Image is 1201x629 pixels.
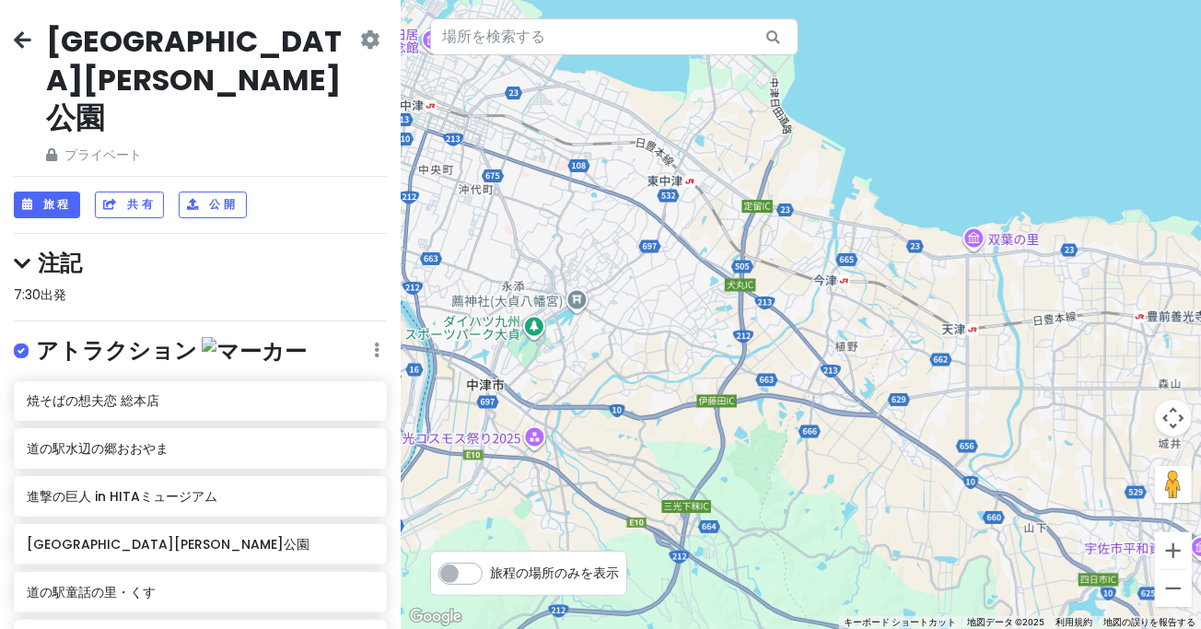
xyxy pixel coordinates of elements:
font: [GEOGRAPHIC_DATA][PERSON_NAME]公園 [27,535,309,553]
input: 場所を検索する [430,18,799,55]
font: 道の駅水辺の郷おおやま [27,439,169,458]
font: 共有 [127,197,156,213]
font: 旅程の場所のみを表示 [490,564,619,582]
font: 7:30出発 [14,285,66,304]
button: ズームイン [1155,532,1192,569]
font: 注記 [38,248,82,278]
font: 地図データ ©2025 [967,617,1044,627]
font: [GEOGRAPHIC_DATA][PERSON_NAME]公園 [46,20,342,138]
button: 共有 [95,192,164,218]
a: 地図の誤りを報告する [1103,617,1195,627]
font: 公開 [209,197,238,213]
a: 利用規約 [1055,617,1092,627]
button: キーボード反対 [844,616,956,629]
button: 地図上にペグマンを落として、ストリートビューを開きます [1155,466,1192,503]
a: Google マップでこの地域を開きます（新しいウィンドウが開きます） [405,605,466,629]
font: 焼そばの想夫恋 総本店 [27,391,159,410]
button: 旅程 [14,192,80,218]
img: マーカー [202,337,307,366]
img: グーグル [405,605,466,629]
button: 公開 [179,192,246,218]
font: 道の駅童話の里・くす [27,583,156,601]
font: アトラクション [36,335,197,366]
button: ズームアウト [1155,570,1192,607]
font: プライベート [64,146,142,164]
font: 進撃の巨人 in HITAミュージアム [27,487,217,506]
button: 地図のカメラ コントロール [1155,400,1192,437]
font: 旅程 [43,197,72,213]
